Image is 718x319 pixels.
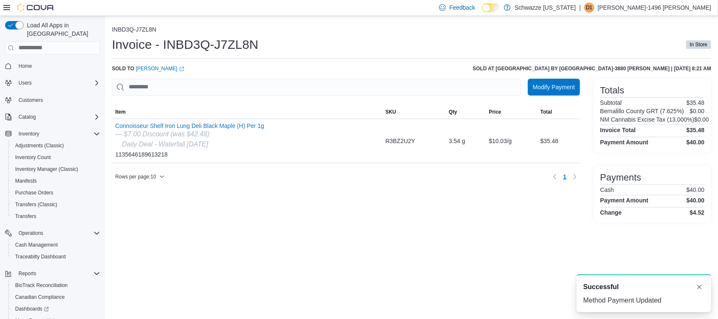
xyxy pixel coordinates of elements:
a: Canadian Compliance [12,292,68,302]
span: Inventory Count [15,154,51,161]
div: — $7.00 Discount (was $42.48) [115,129,264,139]
span: Operations [15,228,100,238]
span: 1 [563,173,567,181]
a: Transfers [12,211,40,221]
span: Reports [19,270,36,277]
span: Inventory [19,130,39,137]
h6: NM Cannabis Excise Tax (13.000%) [600,116,694,123]
span: Dashboards [15,306,49,312]
input: Dark Mode [482,3,500,12]
span: Transfers (Classic) [15,201,57,208]
h4: Invoice Total [600,127,636,133]
p: | [579,3,581,13]
button: Catalog [2,111,103,123]
h4: $40.00 [686,197,705,204]
img: Cova [17,3,55,12]
button: Inventory [2,128,103,140]
button: Home [2,60,103,72]
button: Price [485,105,537,119]
span: Dashboards [12,304,100,314]
a: Dashboards [8,303,103,315]
a: Cash Management [12,240,61,250]
span: Inventory Manager (Classic) [15,166,78,173]
button: Manifests [8,175,103,187]
span: D1 [586,3,592,13]
button: Purchase Orders [8,187,103,199]
div: $10.03/g [485,133,537,149]
button: Connoisseur Shelf Iron Lung Deli Black Maple (H) Per 1g [115,122,264,129]
span: Total [540,109,552,115]
button: Total [537,105,580,119]
h6: Cash [600,186,614,193]
button: Dismiss toast [694,282,705,292]
span: Adjustments (Classic) [15,142,64,149]
h1: Invoice - INBD3Q-J7ZL8N [112,36,258,53]
span: Users [19,80,32,86]
button: Transfers (Classic) [8,199,103,210]
span: Rows per page : 10 [115,173,156,180]
svg: External link [179,66,184,72]
a: Customers [15,95,46,105]
p: $0.00 [690,108,705,114]
h4: $40.00 [686,139,705,146]
h4: Payment Amount [600,139,649,146]
span: In Store [690,41,707,48]
button: Customers [2,94,103,106]
span: Traceabilty Dashboard [15,253,66,260]
div: 3.54 g [445,133,485,149]
h4: $35.48 [686,127,705,133]
button: Users [15,78,35,88]
span: Canadian Compliance [12,292,100,302]
h6: Sold at [GEOGRAPHIC_DATA] by [GEOGRAPHIC_DATA]-3880 [PERSON_NAME] | [DATE] 8:21 AM [473,65,711,72]
button: Qty [445,105,485,119]
span: Inventory Count [12,152,100,162]
span: Inventory [15,129,100,139]
button: SKU [382,105,445,119]
button: Cash Management [8,239,103,251]
span: Customers [19,97,43,104]
button: Adjustments (Classic) [8,140,103,152]
button: Inventory [15,129,42,139]
p: [PERSON_NAME]-1496 [PERSON_NAME] [598,3,711,13]
h6: Bernalillo County GRT (7.625%) [600,108,684,114]
span: Customers [15,95,100,105]
button: Reports [15,268,40,279]
button: Page 1 of 1 [560,170,570,183]
div: $35.48 [537,133,580,149]
span: Dark Mode [482,12,482,13]
h3: Totals [600,85,624,96]
span: Load All Apps in [GEOGRAPHIC_DATA] [24,21,100,38]
a: [PERSON_NAME]External link [136,65,184,72]
span: Transfers (Classic) [12,199,100,210]
button: Inventory Count [8,152,103,163]
div: Method Payment Updated [583,295,705,306]
h6: Subtotal [600,99,622,106]
p: $40.00 [686,186,705,193]
a: Traceabilty Dashboard [12,252,69,262]
a: Dashboards [12,304,52,314]
div: Sold to [112,65,184,72]
span: Price [489,109,501,115]
span: Purchase Orders [15,189,53,196]
span: Home [19,63,32,69]
span: Adjustments (Classic) [12,141,100,151]
span: Feedback [449,3,475,12]
a: Purchase Orders [12,188,57,198]
span: Manifests [12,176,100,186]
button: Users [2,77,103,89]
nav: Pagination for table: MemoryTable from EuiInMemoryTable [550,170,580,183]
span: In Store [686,40,711,49]
span: BioTrack Reconciliation [12,280,100,290]
span: Transfers [15,213,36,220]
span: Cash Management [12,240,100,250]
button: Next page [570,172,580,182]
span: Canadian Compliance [15,294,65,300]
button: Reports [2,268,103,279]
button: BioTrack Reconciliation [8,279,103,291]
span: Successful [583,282,619,292]
p: $35.48 [686,99,705,106]
button: INBD3Q-J7ZL8N [112,26,156,33]
span: Manifests [15,178,37,184]
span: Users [15,78,100,88]
p: Schwazze [US_STATE] [515,3,576,13]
